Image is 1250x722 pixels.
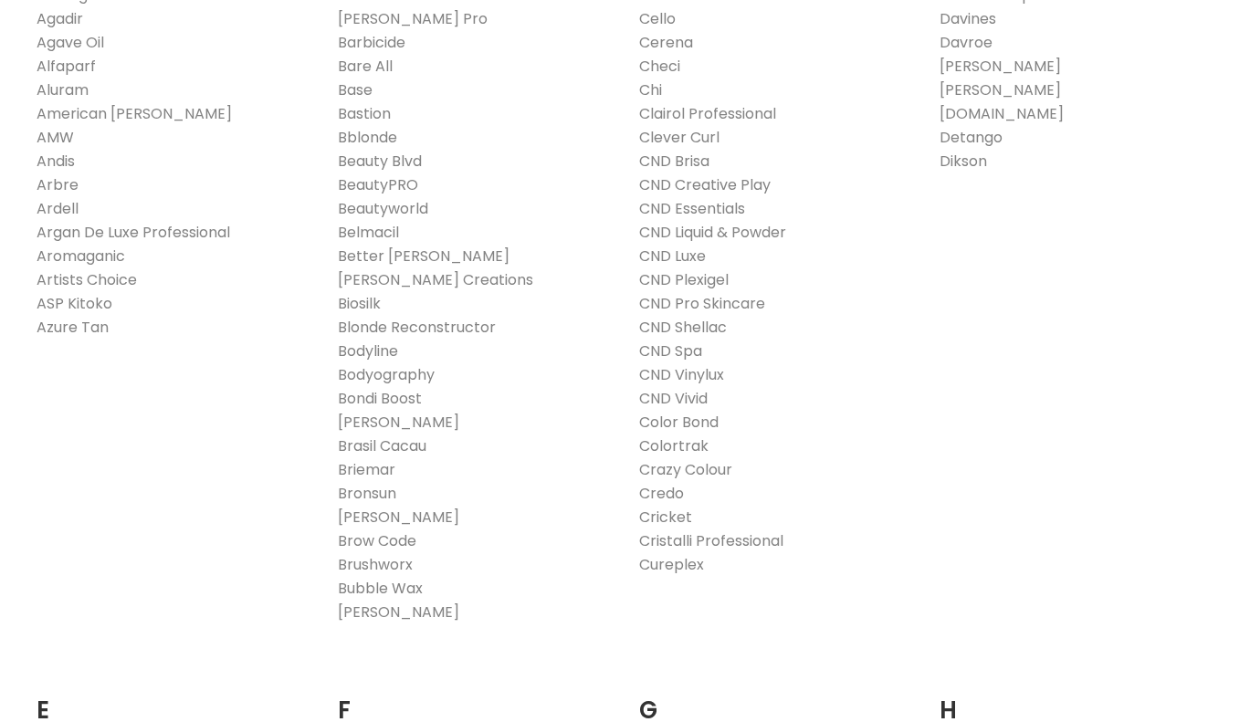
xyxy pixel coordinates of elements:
a: CND Brisa [639,151,709,172]
a: CND Shellac [639,317,727,338]
a: Bubble Wax [338,578,423,599]
a: Cricket [639,507,692,528]
a: Artists Choice [37,269,137,290]
a: [PERSON_NAME] Creations [338,269,533,290]
a: CND Pro Skincare [639,293,765,314]
a: Crazy Colour [639,459,732,480]
a: CND Liquid & Powder [639,222,786,243]
a: Color Bond [639,412,719,433]
a: Aromaganic [37,246,125,267]
a: [PERSON_NAME] [338,412,459,433]
a: Barbicide [338,32,405,53]
a: [PERSON_NAME] Pro [338,8,488,29]
a: Brushworx [338,554,413,575]
a: Clever Curl [639,127,720,148]
a: Biosilk [338,293,381,314]
a: Cristalli Professional [639,530,783,551]
a: [PERSON_NAME] [940,79,1061,100]
a: Brasil Cacau [338,435,426,456]
a: Beauty Blvd [338,151,422,172]
a: CND Plexigel [639,269,729,290]
a: Credo [639,483,684,504]
a: Bastion [338,103,391,124]
a: Bronsun [338,483,396,504]
a: Argan De Luxe Professional [37,222,230,243]
a: Agave Oil [37,32,104,53]
a: Dikson [940,151,987,172]
a: Blonde Reconstructor [338,317,496,338]
a: Belmacil [338,222,399,243]
a: Brow Code [338,530,416,551]
a: AMW [37,127,74,148]
a: Davines [940,8,996,29]
a: Checi [639,56,680,77]
a: Agadir [37,8,83,29]
a: Bodyography [338,364,435,385]
a: CND Luxe [639,246,706,267]
a: Detango [940,127,1003,148]
a: Bodyline [338,340,398,361]
a: Base [338,79,373,100]
a: [PERSON_NAME] [338,602,459,623]
a: Cello [639,8,676,29]
a: Ardell [37,198,79,219]
a: [PERSON_NAME] [940,56,1061,77]
a: Beautyworld [338,198,428,219]
a: Better [PERSON_NAME] [338,246,509,267]
a: [DOMAIN_NAME] [940,103,1064,124]
a: Bare All [338,56,393,77]
a: CND Vinylux [639,364,724,385]
a: Alfaparf [37,56,96,77]
a: Arbre [37,174,79,195]
a: American [PERSON_NAME] [37,103,232,124]
a: CND Spa [639,340,702,361]
a: Cerena [639,32,693,53]
a: Bondi Boost [338,388,422,409]
a: Cureplex [639,554,704,575]
a: Azure Tan [37,317,109,338]
a: Andis [37,151,75,172]
a: Davroe [940,32,993,53]
a: Colortrak [639,435,709,456]
a: Chi [639,79,662,100]
a: CND Creative Play [639,174,771,195]
a: ASP Kitoko [37,293,112,314]
a: Clairol Professional [639,103,776,124]
a: [PERSON_NAME] [338,507,459,528]
a: CND Essentials [639,198,745,219]
a: Briemar [338,459,395,480]
a: Aluram [37,79,89,100]
a: Bblonde [338,127,397,148]
a: CND Vivid [639,388,708,409]
a: BeautyPRO [338,174,418,195]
